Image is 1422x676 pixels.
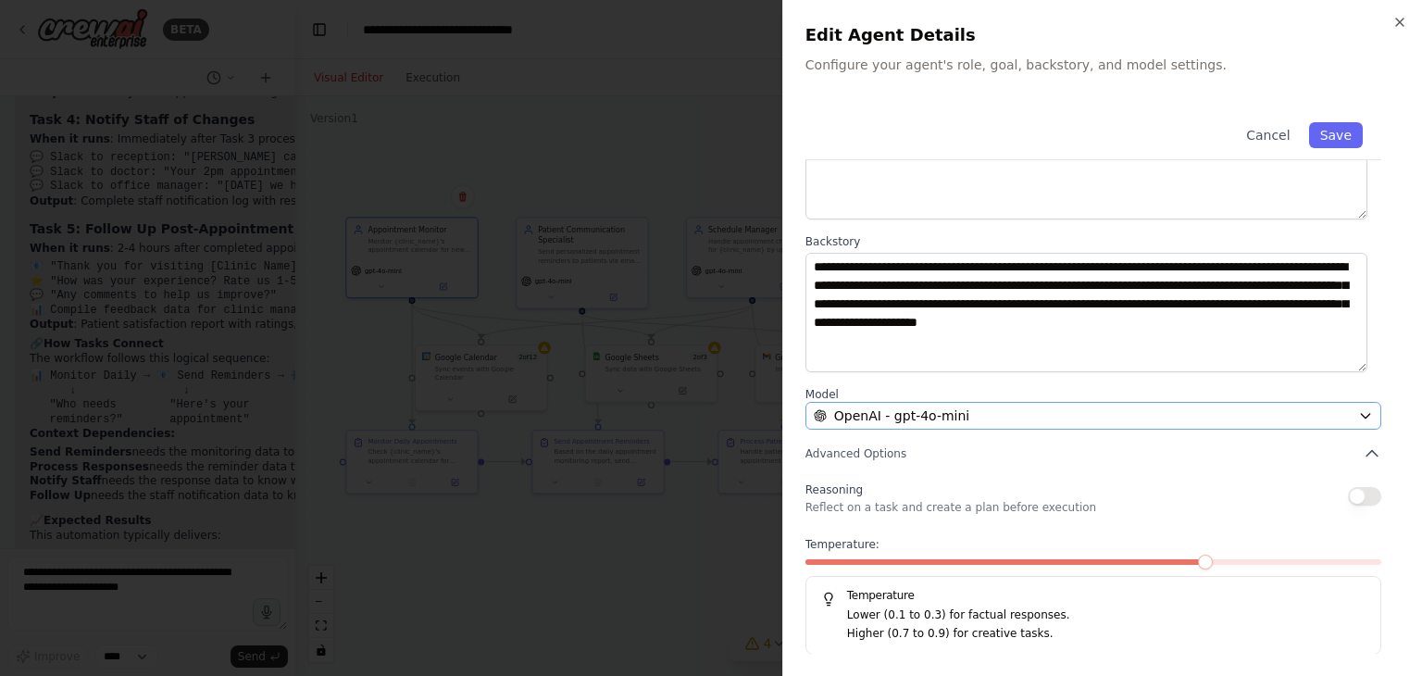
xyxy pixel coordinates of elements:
button: OpenAI - gpt-4o-mini [805,402,1381,430]
span: OpenAI - gpt-4o-mini [834,407,969,425]
p: Configure your agent's role, goal, backstory, and model settings. [805,56,1400,74]
p: Lower (0.1 to 0.3) for factual responses. [847,607,1366,625]
span: Temperature: [805,537,879,552]
p: Reflect on a task and create a plan before execution [805,500,1096,515]
h2: Edit Agent Details [805,22,1400,48]
h5: Temperature [821,588,1366,603]
button: Cancel [1235,122,1301,148]
label: Backstory [805,234,1381,249]
p: Higher (0.7 to 0.9) for creative tasks. [847,625,1366,644]
button: Save [1309,122,1363,148]
span: Advanced Options [805,446,906,461]
span: Reasoning [805,483,863,496]
button: Advanced Options [805,444,1381,463]
label: Model [805,387,1381,402]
